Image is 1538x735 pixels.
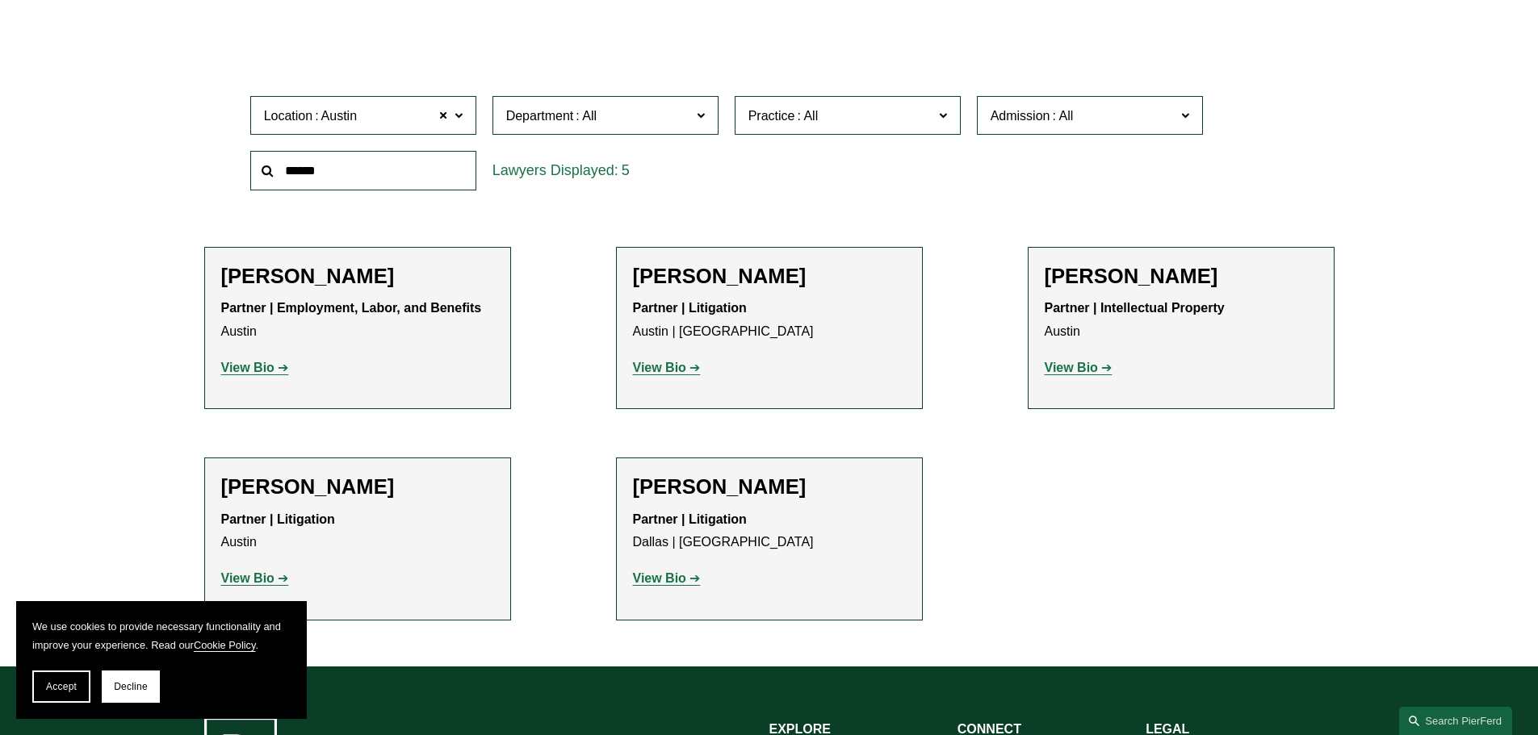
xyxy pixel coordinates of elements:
[633,474,906,499] h2: [PERSON_NAME]
[1045,301,1225,315] strong: Partner | Intellectual Property
[622,162,630,178] span: 5
[16,601,307,719] section: Cookie banner
[221,264,494,289] h2: [PERSON_NAME]
[1399,707,1512,735] a: Search this site
[633,571,701,585] a: View Bio
[748,109,795,123] span: Practice
[633,361,701,374] a: View Bio
[221,361,274,374] strong: View Bio
[114,681,148,692] span: Decline
[221,297,494,344] p: Austin
[633,512,747,526] strong: Partner | Litigation
[221,508,494,555] p: Austin
[991,109,1050,123] span: Admission
[102,670,160,703] button: Decline
[1045,264,1318,289] h2: [PERSON_NAME]
[221,571,289,585] a: View Bio
[321,106,357,127] span: Austin
[221,361,289,374] a: View Bio
[264,109,313,123] span: Location
[1045,297,1318,344] p: Austin
[633,508,906,555] p: Dallas | [GEOGRAPHIC_DATA]
[633,301,747,315] strong: Partner | Litigation
[1045,361,1113,374] a: View Bio
[221,301,482,315] strong: Partner | Employment, Labor, and Benefits
[1045,361,1098,374] strong: View Bio
[32,670,90,703] button: Accept
[633,264,906,289] h2: [PERSON_NAME]
[46,681,77,692] span: Accept
[194,639,256,651] a: Cookie Policy
[32,617,291,654] p: We use cookies to provide necessary functionality and improve your experience. Read our .
[633,361,686,374] strong: View Bio
[221,571,274,585] strong: View Bio
[221,474,494,499] h2: [PERSON_NAME]
[506,109,574,123] span: Department
[633,297,906,344] p: Austin | [GEOGRAPHIC_DATA]
[221,512,335,526] strong: Partner | Litigation
[633,571,686,585] strong: View Bio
